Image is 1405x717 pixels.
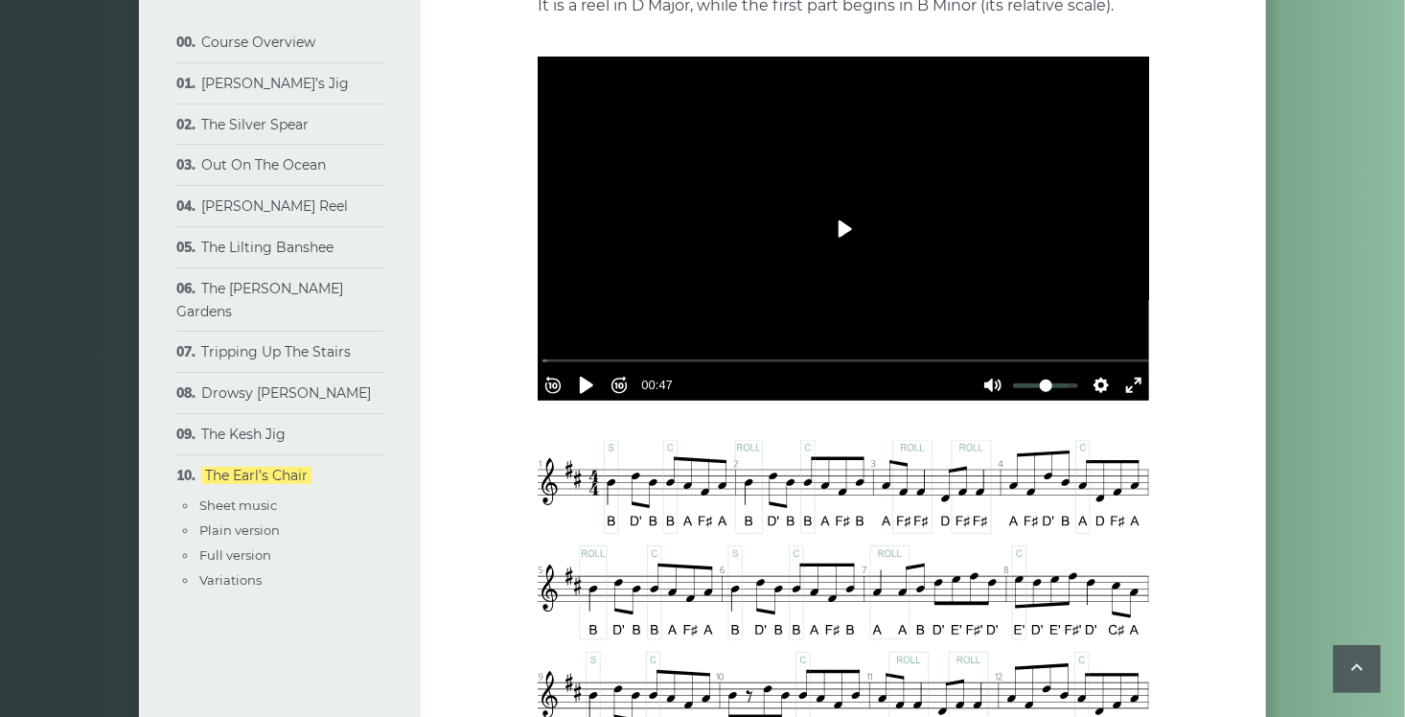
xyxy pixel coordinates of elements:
a: The Kesh Jig [201,426,286,443]
a: Plain version [199,522,280,538]
a: Tripping Up The Stairs [201,343,351,360]
a: The [PERSON_NAME] Gardens [176,280,343,320]
a: Variations [199,572,262,588]
a: The Lilting Banshee [201,239,334,256]
a: Course Overview [201,34,315,51]
a: Drowsy [PERSON_NAME] [201,384,371,402]
a: The Earl’s Chair [201,467,311,484]
a: The Silver Spear [201,116,309,133]
a: [PERSON_NAME] Reel [201,197,348,215]
a: Out On The Ocean [201,156,326,173]
a: Sheet music [199,497,277,513]
a: Full version [199,547,271,563]
a: [PERSON_NAME]’s Jig [201,75,349,92]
